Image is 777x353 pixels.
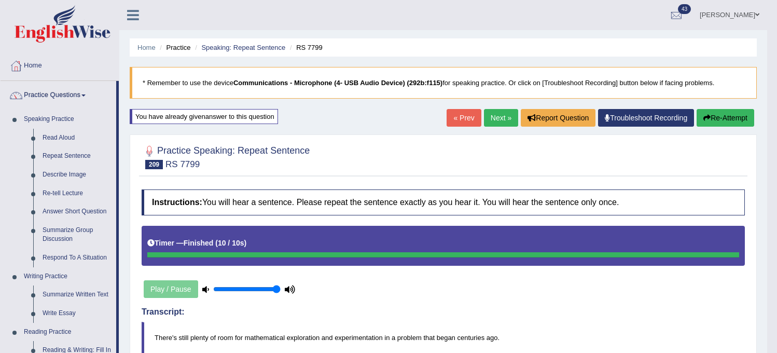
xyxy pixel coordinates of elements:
[598,109,694,127] a: Troubleshoot Recording
[142,307,745,317] h4: Transcript:
[130,109,278,124] div: You have already given answer to this question
[697,109,754,127] button: Re-Attempt
[484,109,518,127] a: Next »
[244,239,247,247] b: )
[38,304,116,323] a: Write Essay
[184,239,214,247] b: Finished
[233,79,442,87] b: Communications - Microphone (4- USB Audio Device) (292b:f115)
[137,44,156,51] a: Home
[218,239,244,247] b: 10 / 10s
[19,110,116,129] a: Speaking Practice
[678,4,691,14] span: 43
[447,109,481,127] a: « Prev
[1,51,119,77] a: Home
[201,44,285,51] a: Speaking: Repeat Sentence
[142,143,310,169] h2: Practice Speaking: Repeat Sentence
[165,159,200,169] small: RS 7799
[19,323,116,342] a: Reading Practice
[147,239,246,247] h5: Timer —
[130,67,757,99] blockquote: * Remember to use the device for speaking practice. Or click on [Troubleshoot Recording] button b...
[38,147,116,166] a: Repeat Sentence
[38,166,116,184] a: Describe Image
[38,202,116,221] a: Answer Short Question
[38,286,116,304] a: Summarize Written Text
[142,189,745,215] h4: You will hear a sentence. Please repeat the sentence exactly as you hear it. You will hear the se...
[152,198,202,207] b: Instructions:
[521,109,595,127] button: Report Question
[38,184,116,203] a: Re-tell Lecture
[1,81,116,107] a: Practice Questions
[38,249,116,267] a: Respond To A Situation
[215,239,218,247] b: (
[145,160,163,169] span: 209
[38,221,116,249] a: Summarize Group Discussion
[157,43,190,52] li: Practice
[38,129,116,147] a: Read Aloud
[19,267,116,286] a: Writing Practice
[287,43,323,52] li: RS 7799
